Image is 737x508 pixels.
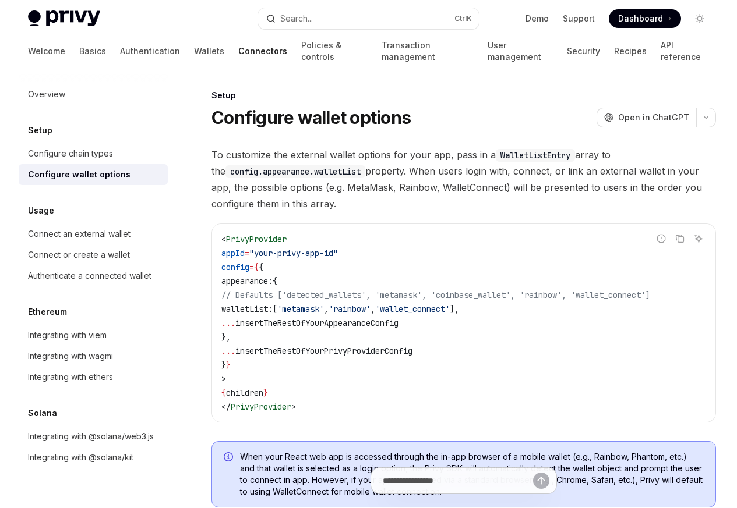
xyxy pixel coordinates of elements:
span: 'metamask' [277,304,324,314]
div: Integrating with @solana/web3.js [28,429,154,443]
span: walletList: [221,304,273,314]
svg: Info [224,452,235,464]
span: To customize the external wallet options for your app, pass in a array to the property. When user... [211,147,716,212]
h5: Setup [28,123,52,137]
a: Integrating with @solana/web3.js [19,426,168,447]
button: Open in ChatGPT [597,108,696,127]
button: Open search [258,8,479,29]
span: Ctrl K [454,14,472,23]
div: Integrating with wagmi [28,349,113,363]
span: PrivyProvider [231,402,291,412]
span: 'rainbow' [329,304,371,314]
button: Send message [533,473,549,489]
a: User management [488,37,553,65]
input: Ask a question... [383,468,533,493]
span: "your-privy-app-id" [249,248,338,258]
span: } [263,388,268,398]
a: Connectors [238,37,287,65]
a: Connect an external wallet [19,223,168,244]
code: config.appearance.walletList [225,165,365,178]
a: Dashboard [609,9,681,28]
span: [ [273,304,277,314]
a: Configure chain types [19,143,168,164]
a: Demo [526,13,549,24]
span: appearance: [221,276,273,286]
span: = [249,262,254,272]
span: > [221,374,226,384]
span: { [259,262,263,272]
a: Integrating with viem [19,325,168,346]
a: Recipes [614,37,647,65]
span: , [371,304,375,314]
span: Open in ChatGPT [618,112,689,123]
span: PrivyProvider [226,234,287,244]
span: ... [221,346,235,356]
a: Transaction management [382,37,474,65]
a: Integrating with wagmi [19,346,168,367]
span: { [273,276,277,286]
div: Search... [280,12,313,26]
span: } [226,360,231,370]
button: Copy the contents from the code block [672,231,687,246]
div: Connect an external wallet [28,227,131,241]
a: Connect or create a wallet [19,244,168,265]
button: Report incorrect code [654,231,669,246]
img: light logo [28,10,100,27]
span: config [221,262,249,272]
div: Configure chain types [28,147,113,161]
span: When your React web app is accessed through the in-app browser of a mobile wallet (e.g., Rainbow,... [240,451,704,498]
span: 'wallet_connect' [375,304,450,314]
span: > [291,402,296,412]
span: Dashboard [618,13,663,24]
div: Authenticate a connected wallet [28,269,151,283]
a: Security [567,37,600,65]
a: Overview [19,84,168,105]
div: Setup [211,90,716,101]
h1: Configure wallet options [211,107,411,128]
a: Support [563,13,595,24]
span: < [221,234,226,244]
span: , [324,304,329,314]
h5: Solana [28,406,57,420]
a: Configure wallet options [19,164,168,185]
a: Welcome [28,37,65,65]
a: Integrating with @solana/kit [19,447,168,468]
div: Integrating with viem [28,328,107,342]
span: ... [221,318,235,328]
a: API reference [661,37,709,65]
a: Wallets [194,37,224,65]
span: } [221,360,226,370]
a: Basics [79,37,106,65]
div: Overview [28,87,65,101]
code: WalletListEntry [496,149,575,162]
span: = [245,248,249,258]
span: insertTheRestOfYourAppearanceConfig [235,318,399,328]
a: Policies & controls [301,37,368,65]
div: Configure wallet options [28,168,131,182]
span: ], [450,304,459,314]
div: Integrating with ethers [28,370,113,384]
span: { [254,262,259,272]
span: </ [221,402,231,412]
span: appId [221,248,245,258]
span: { [221,388,226,398]
button: Ask AI [691,231,706,246]
h5: Ethereum [28,305,67,319]
a: Integrating with ethers [19,367,168,388]
span: insertTheRestOfYourPrivyProviderConfig [235,346,412,356]
span: // Defaults ['detected_wallets', 'metamask', 'coinbase_wallet', 'rainbow', 'wallet_connect'] [221,290,650,300]
a: Authenticate a connected wallet [19,265,168,286]
div: Integrating with @solana/kit [28,450,133,464]
span: }, [221,332,231,342]
a: Authentication [120,37,180,65]
div: Connect or create a wallet [28,248,130,262]
h5: Usage [28,204,54,218]
button: Toggle dark mode [690,9,709,28]
span: children [226,388,263,398]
